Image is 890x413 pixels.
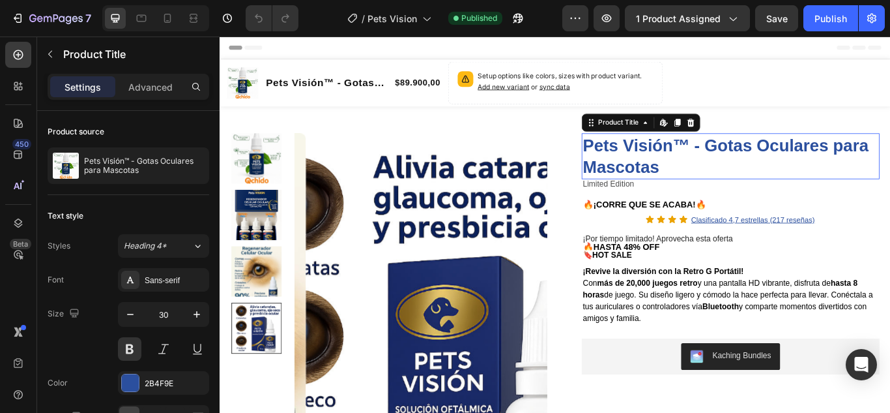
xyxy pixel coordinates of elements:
[423,190,567,201] strong: 🔥¡CORRE QUE SE ACABA!🔥
[814,12,847,25] div: Publish
[574,365,642,379] div: Kaching Bundles
[548,365,564,381] img: KachingBundles.png
[145,378,206,390] div: 2B4F9E
[803,5,858,31] button: Publish
[438,95,491,106] div: Product Title
[372,54,408,63] span: sync data
[625,5,750,31] button: 1 product assigned
[367,12,417,25] span: Pets Vision
[48,240,70,252] div: Styles
[549,209,693,219] u: Clasificado 4,7 estrellas (217 reseñas)
[48,274,64,286] div: Font
[423,282,743,306] strong: hasta 8 horas
[766,13,788,24] span: Save
[423,239,512,251] strong: 🔥HASTA 48% OFF
[434,249,480,260] strong: HOT SALE
[423,282,761,333] span: Con y una pantalla HD vibrante, disfruta de de juego. Su diseño ligero y cómodo la hace perfecta ...
[63,46,204,62] p: Product Title
[145,275,206,286] div: Sans-serif
[552,46,746,57] span: OBTENER OFERTA Y PAGAR AL RECIBIR
[65,80,101,94] p: Settings
[562,309,605,320] strong: Bluetooth
[220,37,890,413] iframe: Design area
[362,12,365,25] span: /
[423,230,597,241] span: ¡Por tiempo limitado! Aprovecha esta oferta
[755,5,798,31] button: Save
[423,269,610,279] strong: ¡Revive la diversión con la Retro G Portátil!
[538,358,653,389] button: Kaching Bundles
[636,12,721,25] span: 1 product assigned
[118,234,209,258] button: Heading 4*
[5,5,97,31] button: 7
[84,157,204,175] p: Pets Visión™ - Gotas Oculares para Mascotas
[524,33,774,72] button: <p><span style="font-size:15px;">OBTENER OFERTA Y PAGAR AL RECIBIR</span></p>
[48,377,68,389] div: Color
[300,54,360,63] span: Add new variant
[360,54,408,63] span: or
[246,5,298,31] div: Undo/Redo
[440,282,557,292] strong: más de 20,000 juegos retro
[53,153,79,179] img: product feature img
[48,210,83,222] div: Text style
[846,349,877,380] div: Open Intercom Messenger
[48,305,82,323] div: Size
[461,12,497,24] span: Published
[10,239,31,249] div: Beta
[48,126,104,138] div: Product source
[300,40,505,65] p: Setup options like colors, sizes with product variant.
[423,166,483,177] span: Limited Edition
[128,80,173,94] p: Advanced
[422,113,769,166] h1: Pets Visión™ - Gotas Oculares para Mascotas
[85,10,91,26] p: 7
[423,249,480,260] span: 🔖
[12,139,31,149] div: 450
[124,240,167,252] span: Heading 4*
